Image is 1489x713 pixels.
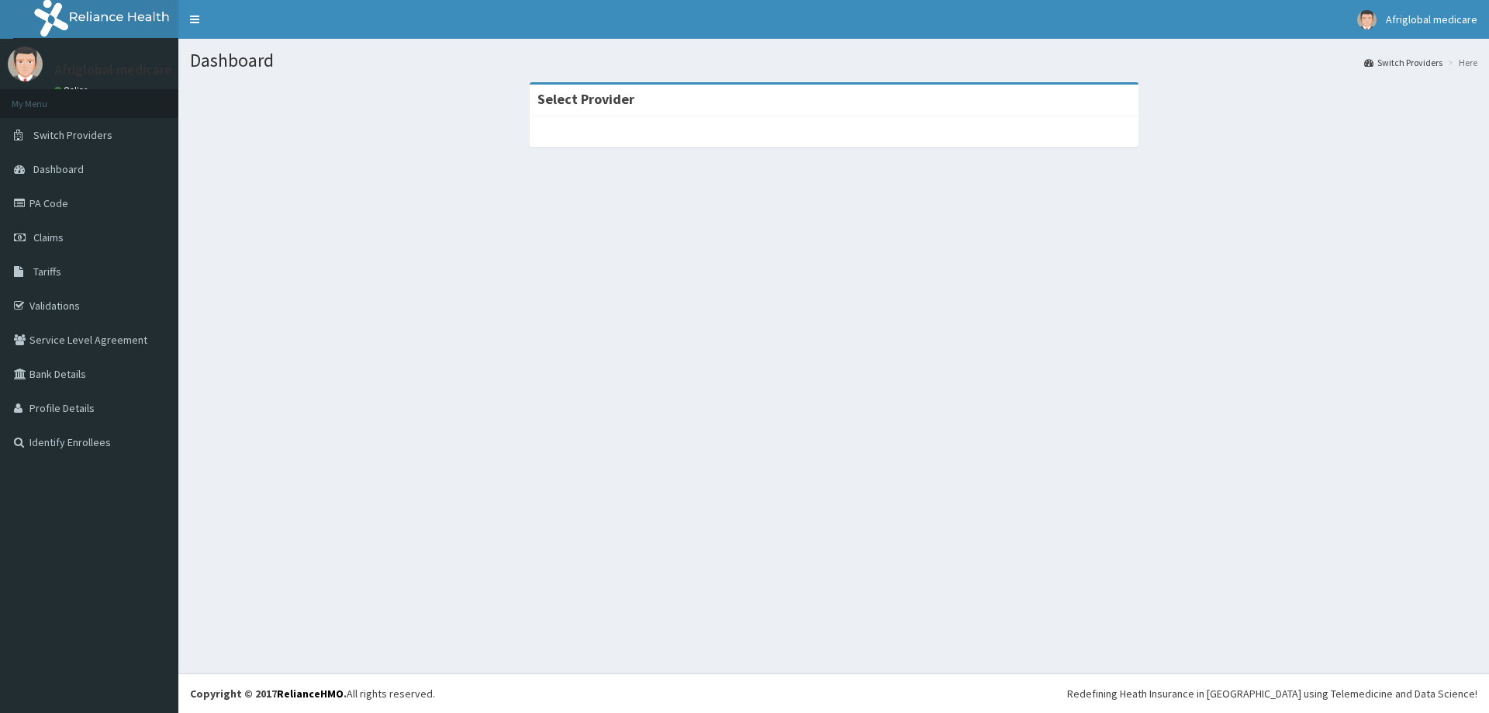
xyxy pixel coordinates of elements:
[33,230,64,244] span: Claims
[190,50,1477,71] h1: Dashboard
[33,162,84,176] span: Dashboard
[33,128,112,142] span: Switch Providers
[1386,12,1477,26] span: Afriglobal medicare
[277,687,344,701] a: RelianceHMO
[33,265,61,279] span: Tariffs
[54,63,172,77] p: Afriglobal medicare
[537,90,634,108] strong: Select Provider
[190,687,347,701] strong: Copyright © 2017 .
[1364,56,1442,69] a: Switch Providers
[8,47,43,81] img: User Image
[1067,686,1477,701] div: Redefining Heath Insurance in [GEOGRAPHIC_DATA] using Telemedicine and Data Science!
[1357,10,1377,29] img: User Image
[1444,56,1477,69] li: Here
[54,85,92,95] a: Online
[178,673,1489,713] footer: All rights reserved.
